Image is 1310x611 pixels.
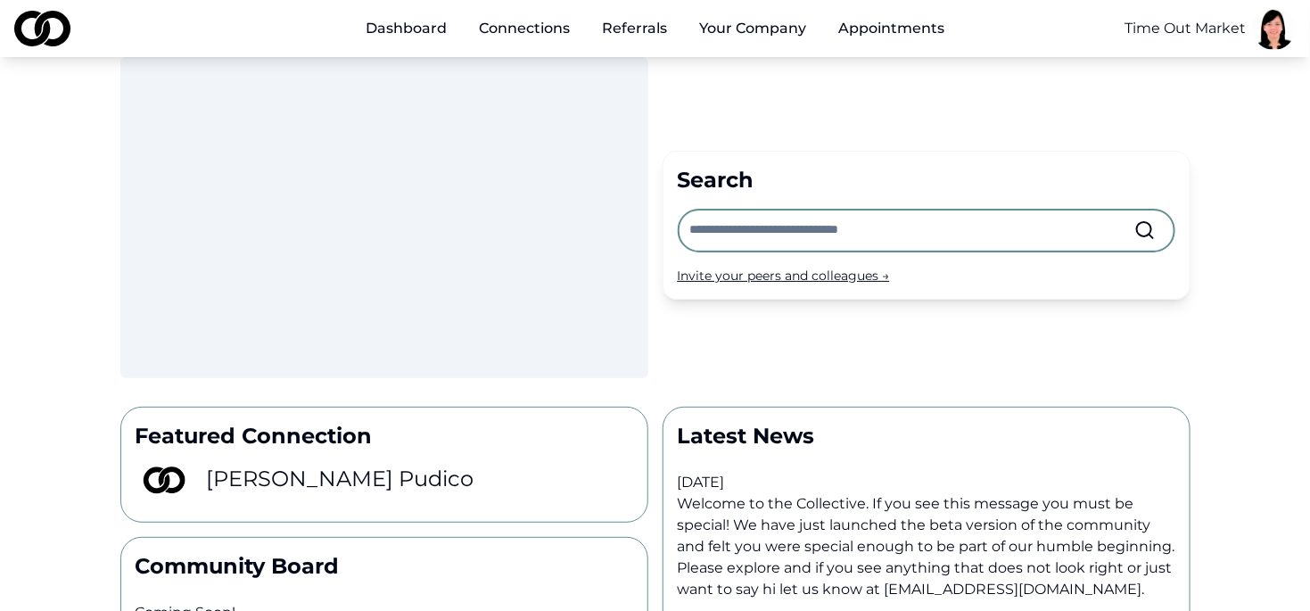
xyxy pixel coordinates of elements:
img: 126d1970-4131-4eca-9e04-994076d8ae71-2-profile_picture.jpeg [136,450,193,508]
nav: Main [351,11,959,46]
p: Featured Connection [136,422,633,450]
button: Your Company [685,11,820,46]
a: Referrals [588,11,681,46]
h3: [PERSON_NAME] Pudico [207,465,474,493]
img: logo [14,11,70,46]
div: Invite your peers and colleagues → [678,267,1175,285]
button: Time Out Market [1125,18,1246,39]
div: Search [678,166,1175,194]
p: Latest News [678,422,1175,450]
p: Community Board [136,552,633,581]
img: 1f1e6ded-7e6e-4da0-8d9b-facf9315d0a3-ID%20Pic-profile_picture.jpg [1253,7,1296,50]
a: Dashboard [351,11,461,46]
a: Connections [465,11,584,46]
a: Appointments [824,11,959,46]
